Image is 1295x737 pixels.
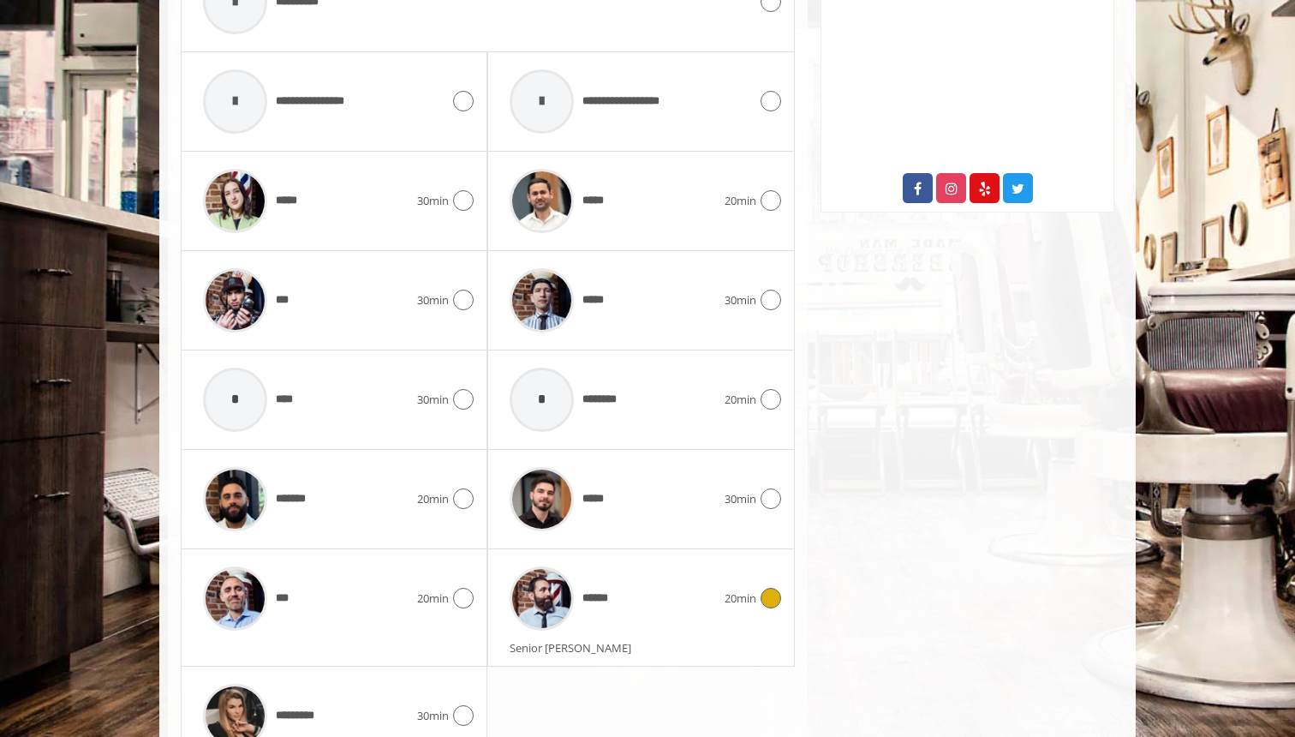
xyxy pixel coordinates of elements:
span: 30min [417,291,449,309]
span: 30min [417,707,449,725]
span: Senior [PERSON_NAME] [510,640,640,656]
span: 20min [725,192,756,210]
span: 20min [417,490,449,508]
span: 30min [417,192,449,210]
span: 30min [725,490,756,508]
span: 20min [417,590,449,608]
span: 20min [725,590,756,608]
span: 20min [725,391,756,409]
span: 30min [417,391,449,409]
span: 30min [725,291,756,309]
